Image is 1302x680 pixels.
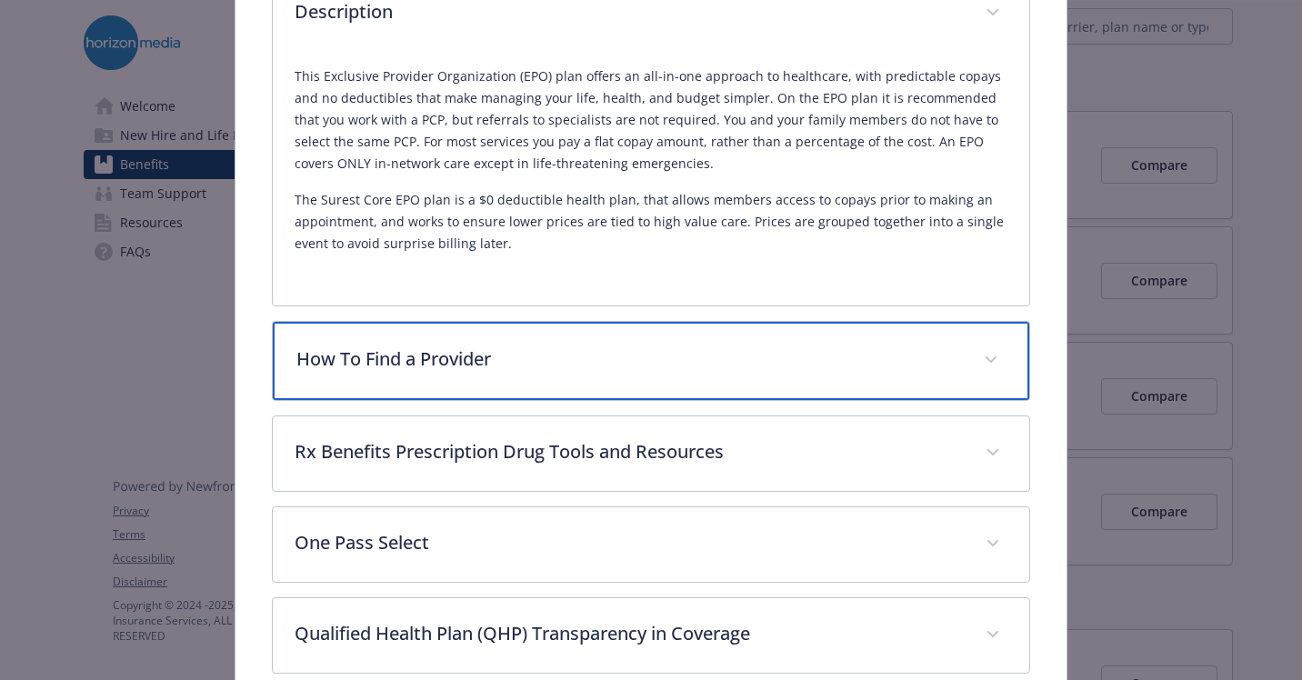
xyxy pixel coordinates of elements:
[295,189,1007,255] p: The Surest Core EPO plan is a $0 deductible health plan, that allows members access to copays pri...
[273,416,1029,491] div: Rx Benefits Prescription Drug Tools and Resources
[273,51,1029,305] div: Description
[273,507,1029,582] div: One Pass Select
[273,322,1029,400] div: How To Find a Provider
[295,438,964,465] p: Rx Benefits Prescription Drug Tools and Resources
[295,65,1007,175] p: This Exclusive Provider Organization (EPO) plan offers an all-in-one approach to healthcare, with...
[273,598,1029,673] div: Qualified Health Plan (QHP) Transparency in Coverage
[296,345,962,373] p: How To Find a Provider
[295,529,964,556] p: One Pass Select
[295,620,964,647] p: Qualified Health Plan (QHP) Transparency in Coverage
